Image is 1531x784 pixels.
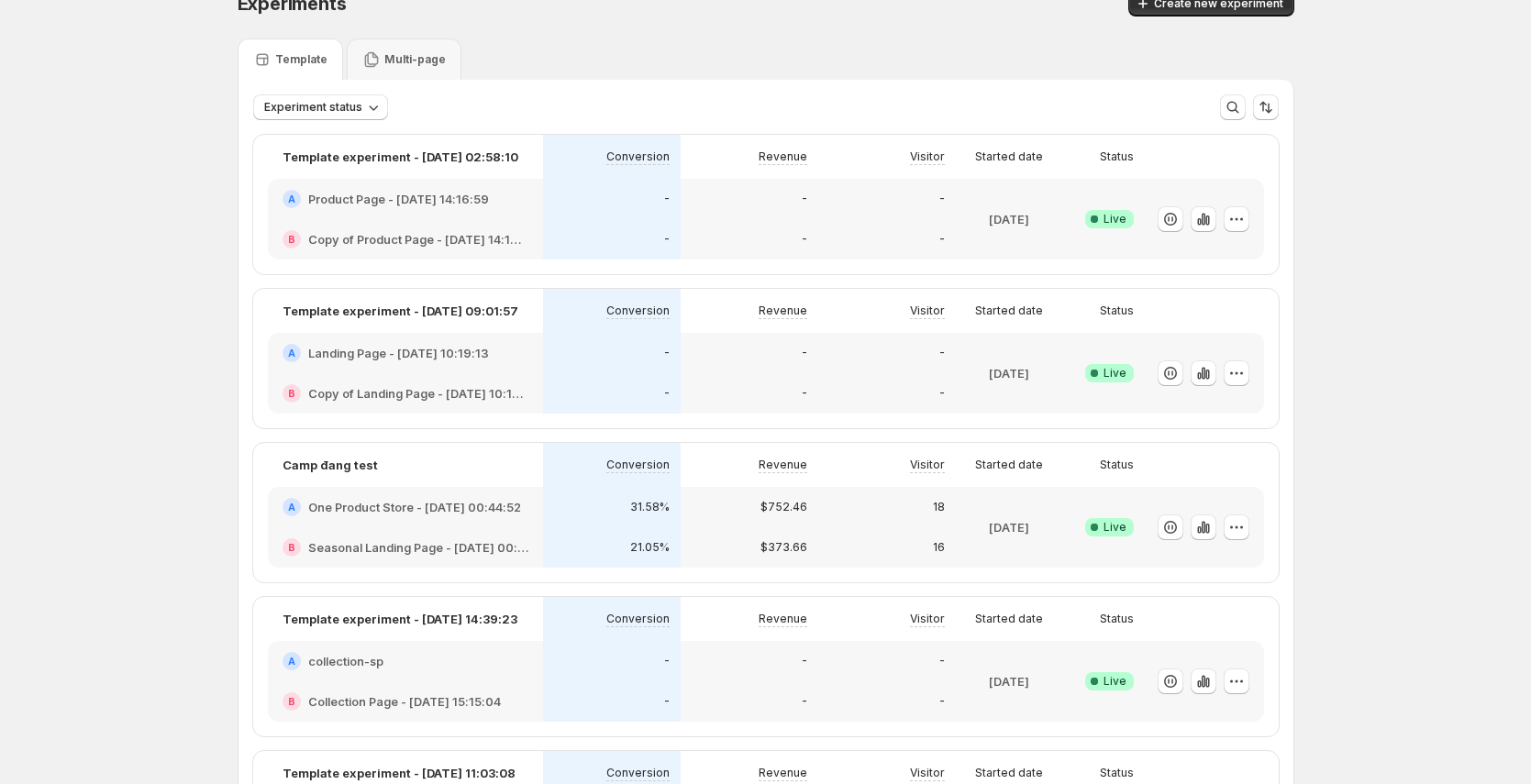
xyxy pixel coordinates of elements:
[989,672,1029,690] p: [DATE]
[308,538,528,557] h2: Seasonal Landing Page - [DATE] 00:45:50
[664,386,670,401] p: -
[802,386,807,401] p: -
[760,540,807,555] p: $373.66
[275,52,327,67] p: Template
[1100,766,1134,780] p: Status
[933,500,945,514] p: 18
[939,192,945,206] p: -
[1100,149,1134,164] p: Status
[975,612,1043,626] p: Started date
[288,502,295,513] h2: A
[664,346,670,360] p: -
[308,692,501,711] h2: Collection Page - [DATE] 15:15:04
[802,654,807,668] p: -
[664,694,670,709] p: -
[975,458,1043,472] p: Started date
[288,656,295,667] h2: A
[1104,520,1126,535] span: Live
[664,232,670,247] p: -
[933,540,945,555] p: 16
[1104,674,1126,689] span: Live
[1100,304,1134,318] p: Status
[802,694,807,709] p: -
[630,540,670,555] p: 21.05%
[910,612,945,626] p: Visitor
[606,766,670,780] p: Conversion
[1253,94,1279,120] button: Sort the results
[759,304,807,318] p: Revenue
[939,386,945,401] p: -
[759,612,807,626] p: Revenue
[989,518,1029,536] p: [DATE]
[264,100,362,115] span: Experiment status
[283,764,516,782] p: Template experiment - [DATE] 11:03:08
[989,364,1029,382] p: [DATE]
[802,346,807,360] p: -
[283,456,378,474] p: Camp đang test
[606,304,670,318] p: Conversion
[760,500,807,514] p: $752.46
[759,766,807,780] p: Revenue
[606,458,670,472] p: Conversion
[759,149,807,164] p: Revenue
[939,694,945,709] p: -
[939,346,945,360] p: -
[384,52,446,67] p: Multi-page
[308,384,528,403] h2: Copy of Landing Page - [DATE] 10:19:13
[975,149,1043,164] p: Started date
[664,654,670,668] p: -
[283,610,517,628] p: Template experiment - [DATE] 14:39:23
[308,230,528,248] h2: Copy of Product Page - [DATE] 14:16:59
[1104,212,1126,226] span: Live
[606,149,670,164] p: Conversion
[759,458,807,472] p: Revenue
[283,302,518,320] p: Template experiment - [DATE] 09:01:57
[939,654,945,668] p: -
[630,500,670,514] p: 31.58%
[910,304,945,318] p: Visitor
[664,192,670,206] p: -
[288,193,295,204] h2: A
[288,234,295,245] h2: B
[283,148,518,166] p: Template experiment - [DATE] 02:58:10
[308,344,489,362] h2: Landing Page - [DATE] 10:19:13
[1100,458,1134,472] p: Status
[1100,612,1134,626] p: Status
[606,612,670,626] p: Conversion
[802,232,807,247] p: -
[288,388,295,399] h2: B
[975,766,1043,780] p: Started date
[308,190,489,208] h2: Product Page - [DATE] 14:16:59
[288,696,295,707] h2: B
[910,458,945,472] p: Visitor
[910,149,945,164] p: Visitor
[802,192,807,206] p: -
[253,94,388,120] button: Experiment status
[989,210,1029,228] p: [DATE]
[939,232,945,247] p: -
[1104,366,1126,381] span: Live
[910,766,945,780] p: Visitor
[288,348,295,359] h2: A
[308,498,521,516] h2: One Product Store - [DATE] 00:44:52
[975,304,1043,318] p: Started date
[288,542,295,553] h2: B
[308,652,383,670] h2: collection-sp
